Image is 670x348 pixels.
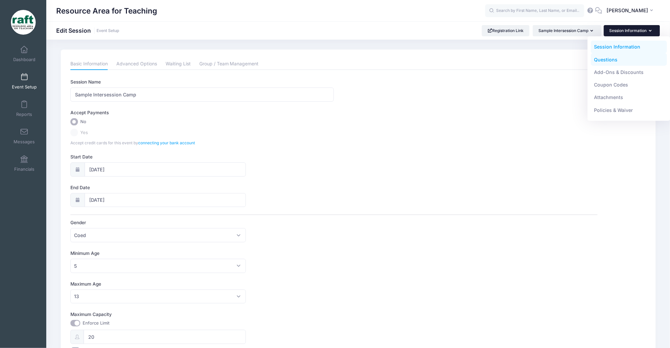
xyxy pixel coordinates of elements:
[97,28,119,33] a: Event Setup
[9,124,40,148] a: Messages
[538,28,588,33] span: Sample Intersession Camp
[485,4,584,17] input: Search by First Name, Last Name, or Email...
[80,119,86,125] span: No
[591,41,667,53] a: Session Information
[70,184,334,191] label: End Date
[591,79,667,91] a: Coupon Codes
[70,154,334,160] label: Start Date
[14,166,34,172] span: Financials
[591,53,667,66] a: Questions
[70,311,334,318] label: Maximum Capacity
[56,3,157,18] h1: Resource Area for Teaching
[70,259,246,273] span: 5
[74,262,77,269] span: 5
[80,129,88,136] span: Yes
[9,152,40,175] a: Financials
[70,219,334,226] label: Gender
[70,79,334,85] label: Session Name
[199,58,259,70] a: Group / Team Management
[12,84,37,90] span: Event Setup
[70,140,195,145] span: Accept credit cards for this event by
[70,58,108,70] a: Basic Information
[591,91,667,104] a: Attachments
[13,57,35,62] span: Dashboard
[607,7,648,14] span: [PERSON_NAME]
[16,112,32,117] span: Reports
[70,109,109,116] label: Accept Payments
[116,58,157,70] a: Advanced Options
[74,232,86,239] span: Coed
[74,293,79,300] span: 13
[9,97,40,120] a: Reports
[166,58,191,70] a: Waiting List
[591,66,667,79] a: Add-Ons & Discounts
[83,320,109,327] label: Enforce Limit
[56,27,119,34] h1: Edit Session
[70,87,334,102] input: Session Name
[70,228,246,242] span: Coed
[591,104,667,117] a: Policies & Waiver
[84,330,246,344] input: 0
[533,25,602,36] button: Sample Intersession Camp
[70,250,334,257] label: Minimum Age
[482,25,530,36] a: Registration Link
[11,10,36,35] img: Resource Area for Teaching
[604,25,660,36] button: Session Information
[9,70,40,93] a: Event Setup
[14,139,35,145] span: Messages
[70,118,78,126] input: No
[70,290,246,304] span: 13
[70,281,334,287] label: Maximum Age
[602,3,660,18] button: [PERSON_NAME]
[138,140,195,145] a: connecting your bank account
[9,42,40,65] a: Dashboard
